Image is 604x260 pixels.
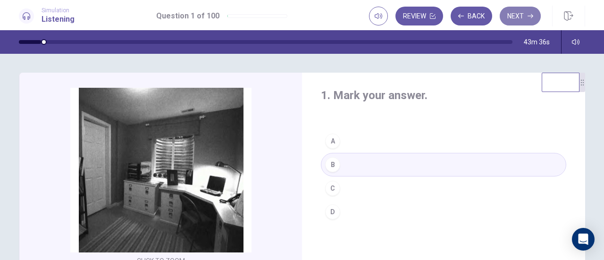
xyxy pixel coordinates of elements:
[572,228,595,251] div: Open Intercom Messenger
[325,157,340,172] div: B
[321,88,566,103] h4: 1. Mark your answer.
[451,7,492,25] button: Back
[42,14,75,25] h1: Listening
[321,176,566,200] button: C
[321,200,566,224] button: D
[524,38,550,46] span: 43m 36s
[42,7,75,14] span: Simulation
[325,181,340,196] div: C
[321,153,566,176] button: B
[325,204,340,219] div: D
[500,7,541,25] button: Next
[325,134,340,149] div: A
[156,10,219,22] h1: Question 1 of 100
[395,7,443,25] button: Review
[321,129,566,153] button: A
